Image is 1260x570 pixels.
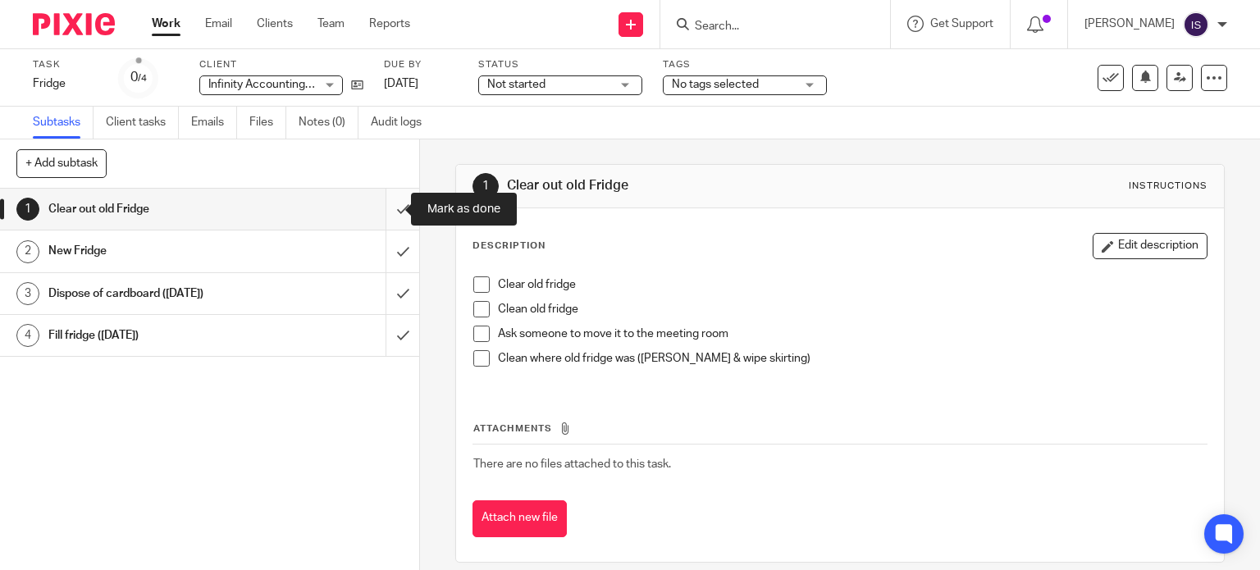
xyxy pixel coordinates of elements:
[498,301,1207,317] p: Clean old fridge
[16,240,39,263] div: 2
[498,326,1207,342] p: Ask someone to move it to the meeting room
[507,177,874,194] h1: Clear out old Fridge
[199,58,363,71] label: Client
[498,276,1207,293] p: Clear old fridge
[663,58,827,71] label: Tags
[369,16,410,32] a: Reports
[472,500,567,537] button: Attach new file
[930,18,993,30] span: Get Support
[257,16,293,32] a: Clients
[693,20,841,34] input: Search
[249,107,286,139] a: Files
[473,458,671,470] span: There are no files attached to this task.
[317,16,345,32] a: Team
[16,198,39,221] div: 1
[16,149,107,177] button: + Add subtask
[472,239,546,253] p: Description
[33,58,98,71] label: Task
[384,78,418,89] span: [DATE]
[33,13,115,35] img: Pixie
[191,107,237,139] a: Emails
[33,107,94,139] a: Subtasks
[299,107,358,139] a: Notes (0)
[1183,11,1209,38] img: svg%3E
[48,239,262,263] h1: New Fridge
[208,79,325,90] span: Infinity Accounting Ltd
[472,173,499,199] div: 1
[106,107,179,139] a: Client tasks
[473,424,552,433] span: Attachments
[130,68,147,87] div: 0
[478,58,642,71] label: Status
[48,197,262,221] h1: Clear out old Fridge
[205,16,232,32] a: Email
[48,281,262,306] h1: Dispose of cardboard ([DATE])
[487,79,546,90] span: Not started
[1129,180,1207,193] div: Instructions
[1084,16,1175,32] p: [PERSON_NAME]
[16,282,39,305] div: 3
[1093,233,1207,259] button: Edit description
[384,58,458,71] label: Due by
[371,107,434,139] a: Audit logs
[16,324,39,347] div: 4
[48,323,262,348] h1: Fill fridge ([DATE])
[138,74,147,83] small: /4
[33,75,98,92] div: Fridge
[498,350,1207,367] p: Clean where old fridge was ([PERSON_NAME] & wipe skirting)
[152,16,180,32] a: Work
[672,79,759,90] span: No tags selected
